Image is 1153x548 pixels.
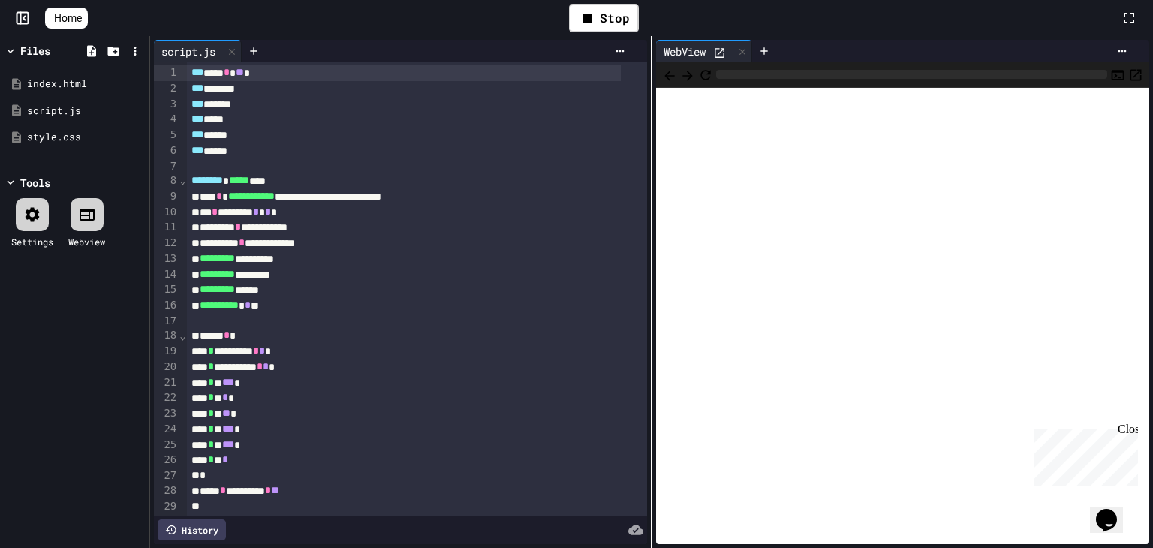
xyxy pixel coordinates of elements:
button: Open in new tab [1128,65,1143,83]
div: 22 [154,390,179,406]
div: 30 [154,513,179,528]
div: 10 [154,205,179,221]
div: style.css [27,130,144,145]
iframe: Web Preview [656,88,1149,544]
div: 28 [154,483,179,499]
div: 14 [154,267,179,283]
div: Files [20,43,50,59]
div: 26 [154,453,179,468]
div: script.js [154,44,223,59]
div: 12 [154,236,179,251]
iframe: chat widget [1090,488,1138,533]
div: 7 [154,159,179,174]
div: History [158,519,226,540]
div: Stop [569,4,639,32]
div: Chat with us now!Close [6,6,104,95]
div: 27 [154,468,179,483]
div: 1 [154,65,179,81]
div: 29 [154,499,179,514]
div: 18 [154,328,179,344]
div: 21 [154,375,179,391]
div: 23 [154,406,179,422]
iframe: chat widget [1028,423,1138,486]
div: 9 [154,189,179,205]
div: 16 [154,298,179,314]
span: Forward [680,65,695,84]
div: index.html [27,77,144,92]
div: Tools [20,175,50,191]
div: 13 [154,251,179,267]
div: 17 [154,314,179,329]
span: Home [54,11,82,26]
div: 24 [154,422,179,438]
div: 6 [154,143,179,159]
div: 19 [154,344,179,360]
button: Console [1110,65,1125,83]
div: 2 [154,81,179,97]
div: Settings [11,235,53,248]
div: 25 [154,438,179,453]
div: WebView [656,40,752,62]
div: script.js [154,40,242,62]
span: Fold line [179,330,186,342]
div: 5 [154,128,179,143]
span: Fold line [179,174,186,186]
div: 20 [154,360,179,375]
div: 3 [154,97,179,113]
div: Webview [68,235,105,248]
button: Refresh [698,65,713,83]
div: WebView [656,44,713,59]
a: Home [45,8,88,29]
span: Back [662,65,677,84]
div: 15 [154,282,179,298]
div: 8 [154,173,179,189]
div: 4 [154,112,179,128]
div: script.js [27,104,144,119]
div: 11 [154,220,179,236]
